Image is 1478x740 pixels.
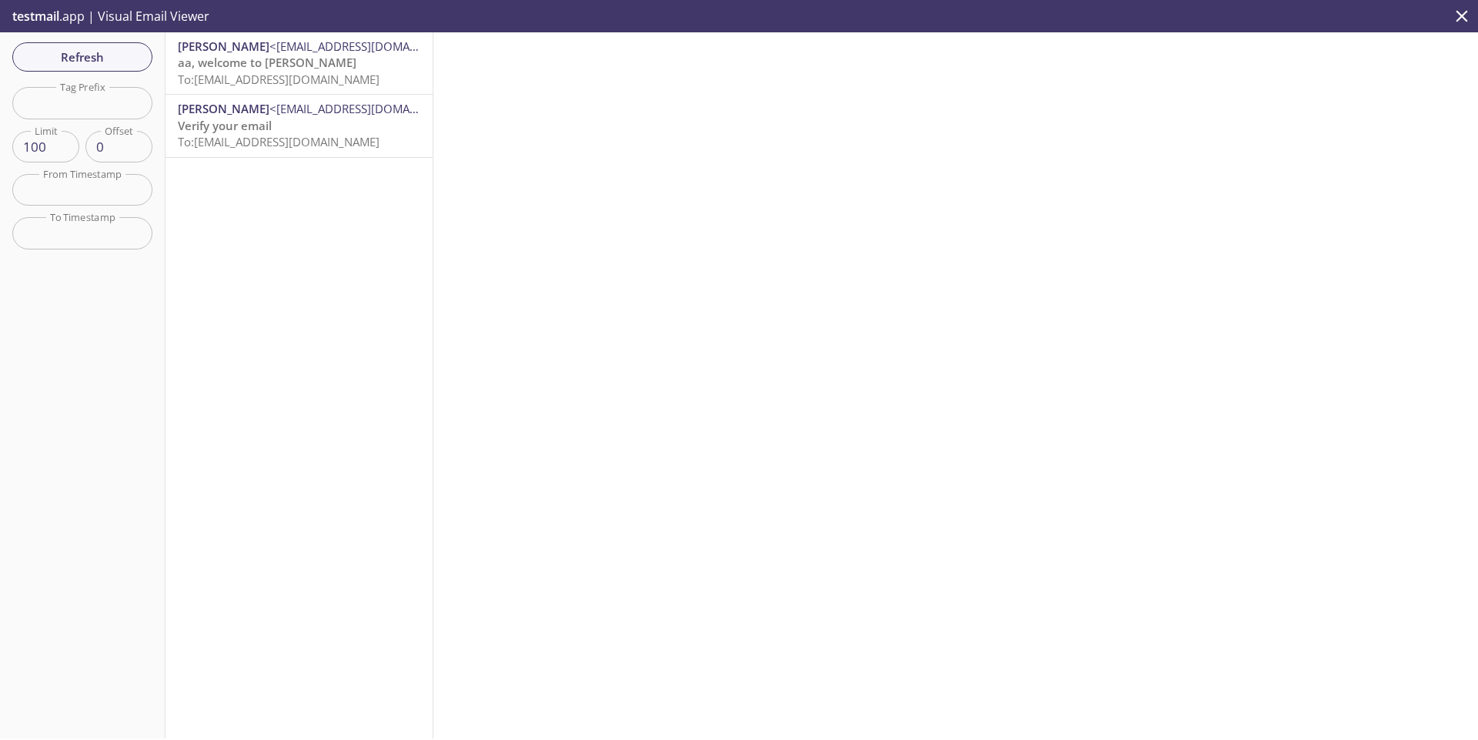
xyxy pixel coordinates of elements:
[166,32,433,158] nav: emails
[166,32,433,94] div: [PERSON_NAME]<[EMAIL_ADDRESS][DOMAIN_NAME]>aa, welcome to [PERSON_NAME]To:[EMAIL_ADDRESS][DOMAIN_...
[178,134,380,149] span: To: [EMAIL_ADDRESS][DOMAIN_NAME]
[269,101,469,116] span: <[EMAIL_ADDRESS][DOMAIN_NAME]>
[178,72,380,87] span: To: [EMAIL_ADDRESS][DOMAIN_NAME]
[12,8,59,25] span: testmail
[12,42,152,72] button: Refresh
[25,47,140,67] span: Refresh
[178,101,269,116] span: [PERSON_NAME]
[166,95,433,156] div: [PERSON_NAME]<[EMAIL_ADDRESS][DOMAIN_NAME]>Verify your emailTo:[EMAIL_ADDRESS][DOMAIN_NAME]
[178,55,356,70] span: aa, welcome to [PERSON_NAME]
[178,118,272,133] span: Verify your email
[269,39,469,54] span: <[EMAIL_ADDRESS][DOMAIN_NAME]>
[178,39,269,54] span: [PERSON_NAME]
